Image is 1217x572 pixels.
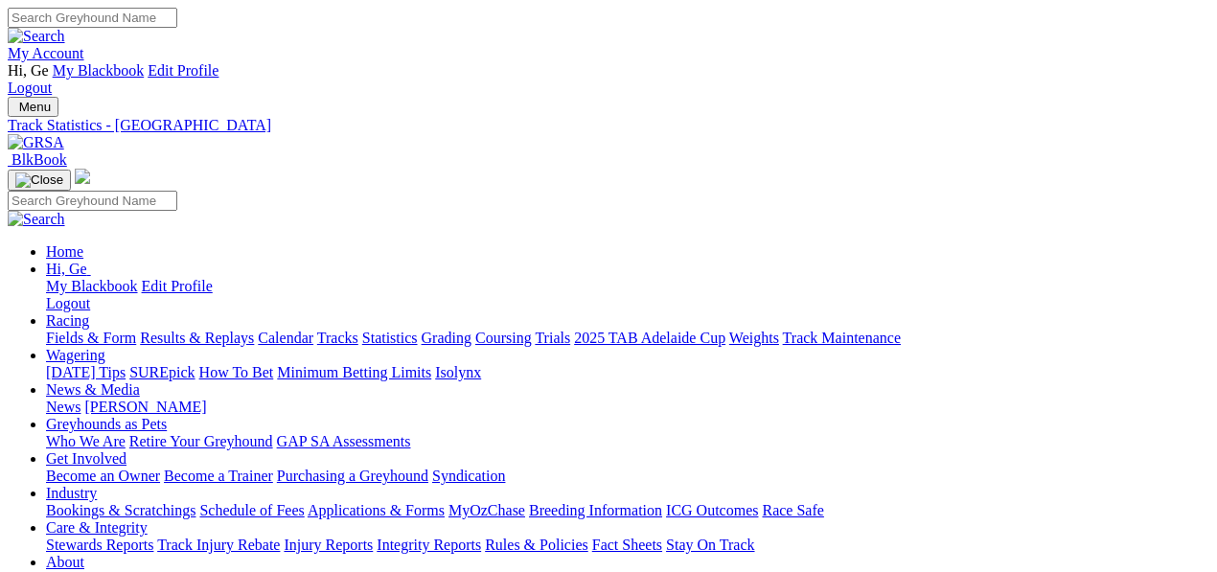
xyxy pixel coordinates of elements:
[46,295,90,311] a: Logout
[46,312,89,329] a: Racing
[277,468,428,484] a: Purchasing a Greyhound
[8,97,58,117] button: Toggle navigation
[432,468,505,484] a: Syndication
[422,330,471,346] a: Grading
[46,278,138,294] a: My Blackbook
[435,364,481,380] a: Isolynx
[157,537,280,553] a: Track Injury Rebate
[53,62,145,79] a: My Blackbook
[317,330,358,346] a: Tracks
[8,80,52,96] a: Logout
[8,191,177,211] input: Search
[15,172,63,188] img: Close
[8,170,71,191] button: Toggle navigation
[666,502,758,518] a: ICG Outcomes
[46,537,153,553] a: Stewards Reports
[148,62,218,79] a: Edit Profile
[46,433,126,449] a: Who We Are
[8,134,64,151] img: GRSA
[140,330,254,346] a: Results & Replays
[46,502,195,518] a: Bookings & Scratchings
[46,433,1209,450] div: Greyhounds as Pets
[783,330,901,346] a: Track Maintenance
[8,117,1209,134] a: Track Statistics - [GEOGRAPHIC_DATA]
[46,261,91,277] a: Hi, Ge
[129,433,273,449] a: Retire Your Greyhound
[129,364,195,380] a: SUREpick
[46,468,1209,485] div: Get Involved
[8,62,49,79] span: Hi, Ge
[75,169,90,184] img: logo-grsa-white.png
[199,364,274,380] a: How To Bet
[46,261,87,277] span: Hi, Ge
[8,62,1209,97] div: My Account
[142,278,213,294] a: Edit Profile
[46,485,97,501] a: Industry
[485,537,588,553] a: Rules & Policies
[46,399,80,415] a: News
[19,100,51,114] span: Menu
[46,554,84,570] a: About
[46,364,126,380] a: [DATE] Tips
[362,330,418,346] a: Statistics
[277,364,431,380] a: Minimum Betting Limits
[284,537,373,553] a: Injury Reports
[46,381,140,398] a: News & Media
[11,151,67,168] span: BlkBook
[164,468,273,484] a: Become a Trainer
[277,433,411,449] a: GAP SA Assessments
[308,502,445,518] a: Applications & Forms
[729,330,779,346] a: Weights
[46,416,167,432] a: Greyhounds as Pets
[535,330,570,346] a: Trials
[46,399,1209,416] div: News & Media
[46,364,1209,381] div: Wagering
[8,8,177,28] input: Search
[448,502,525,518] a: MyOzChase
[46,278,1209,312] div: Hi, Ge
[574,330,725,346] a: 2025 TAB Adelaide Cup
[258,330,313,346] a: Calendar
[46,450,126,467] a: Get Involved
[46,330,1209,347] div: Racing
[8,151,67,168] a: BlkBook
[46,330,136,346] a: Fields & Form
[46,243,83,260] a: Home
[377,537,481,553] a: Integrity Reports
[8,28,65,45] img: Search
[46,347,105,363] a: Wagering
[46,537,1209,554] div: Care & Integrity
[199,502,304,518] a: Schedule of Fees
[46,502,1209,519] div: Industry
[46,468,160,484] a: Become an Owner
[475,330,532,346] a: Coursing
[8,45,84,61] a: My Account
[666,537,754,553] a: Stay On Track
[84,399,206,415] a: [PERSON_NAME]
[529,502,662,518] a: Breeding Information
[592,537,662,553] a: Fact Sheets
[8,211,65,228] img: Search
[762,502,823,518] a: Race Safe
[46,519,148,536] a: Care & Integrity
